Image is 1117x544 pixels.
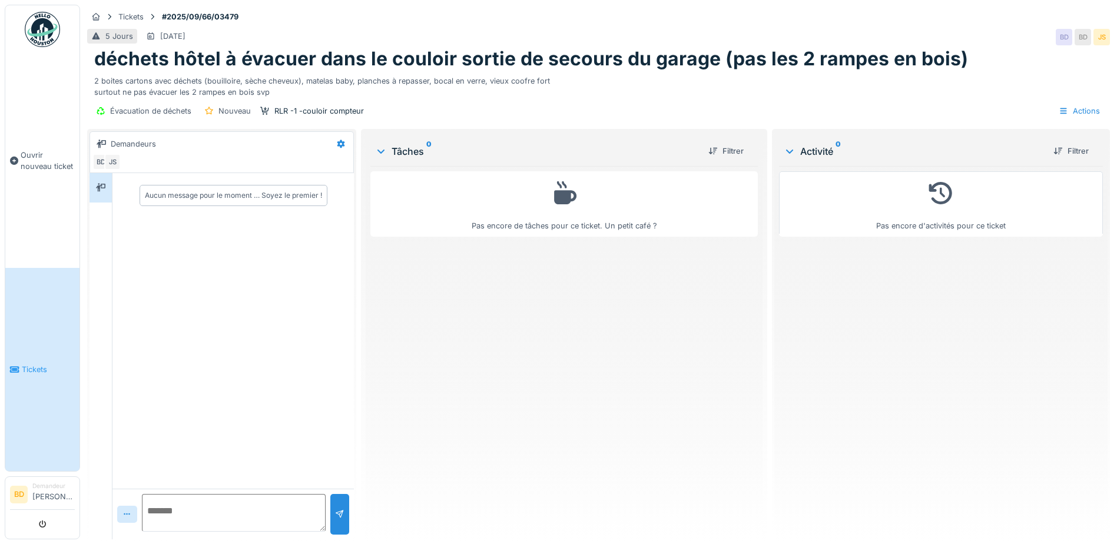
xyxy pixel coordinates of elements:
[92,154,109,170] div: BD
[704,143,748,159] div: Filtrer
[94,71,1103,98] div: 2 boites cartons avec déchets (bouilloire, sèche cheveux), matelas baby, planches à repasser, boc...
[1053,102,1105,120] div: Actions
[1093,29,1110,45] div: JS
[1049,143,1093,159] div: Filtrer
[22,364,75,375] span: Tickets
[32,482,75,507] li: [PERSON_NAME]
[375,144,699,158] div: Tâches
[1056,29,1072,45] div: BD
[118,11,144,22] div: Tickets
[94,48,968,70] h1: déchets hôtel à évacuer dans le couloir sortie de secours du garage (pas les 2 rampes en bois)
[157,11,243,22] strong: #2025/09/66/03479
[10,482,75,510] a: BD Demandeur[PERSON_NAME]
[787,177,1095,231] div: Pas encore d'activités pour ce ticket
[105,31,133,42] div: 5 Jours
[836,144,841,158] sup: 0
[32,482,75,490] div: Demandeur
[5,54,79,268] a: Ouvrir nouveau ticket
[5,268,79,471] a: Tickets
[784,144,1044,158] div: Activité
[10,486,28,503] li: BD
[378,177,750,231] div: Pas encore de tâches pour ce ticket. Un petit café ?
[218,105,251,117] div: Nouveau
[25,12,60,47] img: Badge_color-CXgf-gQk.svg
[145,190,322,201] div: Aucun message pour le moment … Soyez le premier !
[274,105,364,117] div: RLR -1 -couloir compteur
[110,105,191,117] div: Évacuation de déchets
[104,154,121,170] div: JS
[21,150,75,172] span: Ouvrir nouveau ticket
[1075,29,1091,45] div: BD
[111,138,156,150] div: Demandeurs
[160,31,185,42] div: [DATE]
[426,144,432,158] sup: 0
